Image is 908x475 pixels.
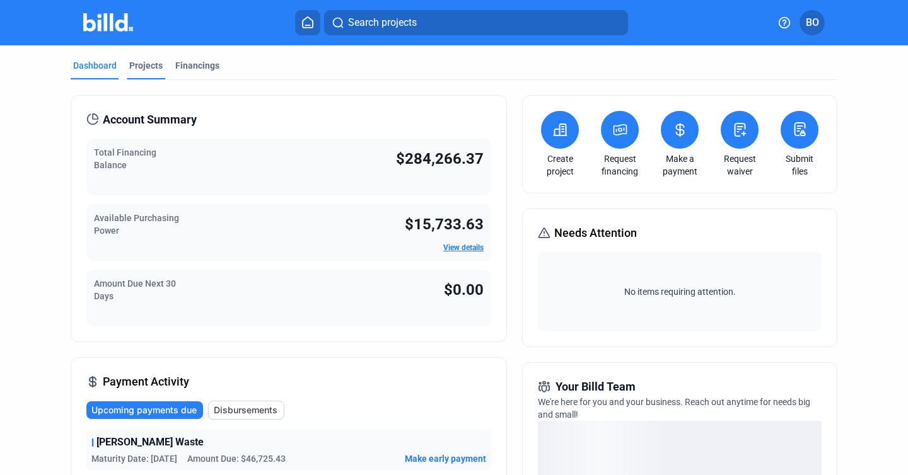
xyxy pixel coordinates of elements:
[443,243,484,252] a: View details
[94,278,176,301] span: Amount Due Next 30 Days
[96,435,204,450] span: [PERSON_NAME] Waste
[554,224,637,242] span: Needs Attention
[103,111,197,129] span: Account Summary
[86,401,203,419] button: Upcoming payments due
[538,152,582,178] a: Create project
[73,59,117,72] div: Dashboard
[103,373,189,391] span: Payment Activity
[324,10,628,35] button: Search projects
[187,452,286,465] span: Amount Due: $46,725.43
[83,13,133,31] img: Billd Company Logo
[175,59,219,72] div: Financings
[214,404,277,416] span: Disbursements
[658,152,702,178] a: Make a payment
[348,15,417,30] span: Search projects
[94,147,156,170] span: Total Financing Balance
[718,152,762,178] a: Request waiver
[129,59,163,72] div: Projects
[405,452,486,465] button: Make early payment
[208,401,284,420] button: Disbursements
[543,285,817,298] span: No items requiring attention.
[91,404,197,416] span: Upcoming payments due
[396,150,484,168] span: $284,266.37
[800,10,825,35] button: BO
[91,452,177,465] span: Maturity Date: [DATE]
[806,15,819,30] span: BO
[444,281,484,299] span: $0.00
[405,215,484,233] span: $15,733.63
[777,152,822,178] a: Submit files
[598,152,642,178] a: Request financing
[538,397,810,420] span: We're here for you and your business. Reach out anytime for needs big and small!
[94,213,179,236] span: Available Purchasing Power
[556,378,636,396] span: Your Billd Team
